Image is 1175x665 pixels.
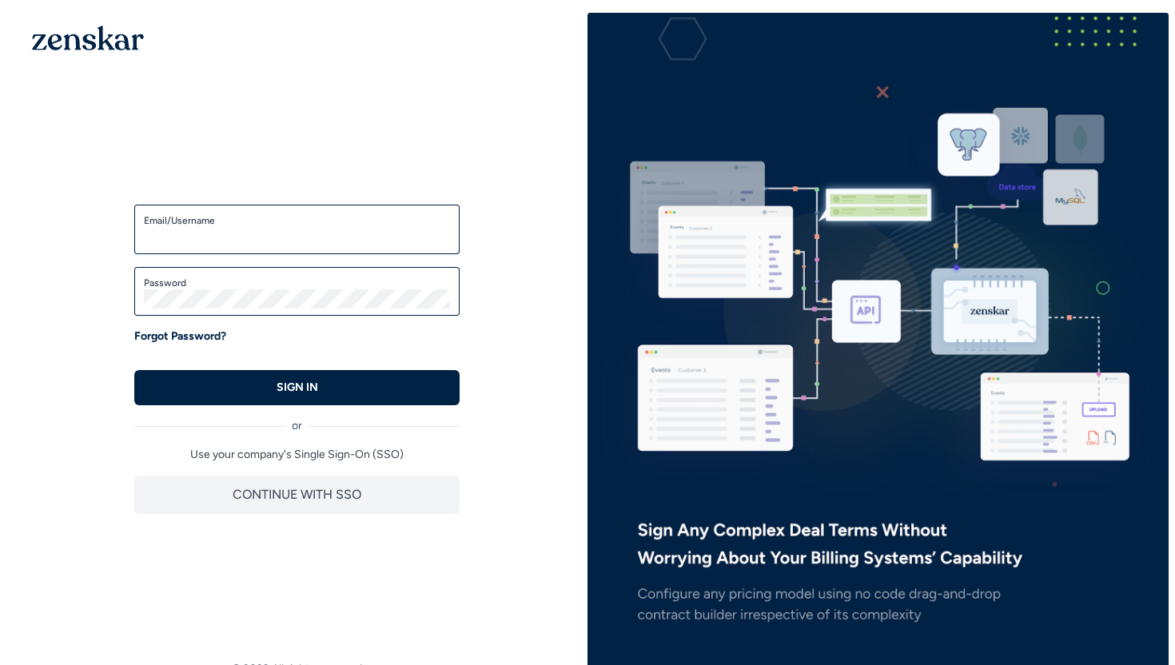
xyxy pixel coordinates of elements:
label: Password [144,277,450,289]
label: Email/Username [144,214,450,227]
p: SIGN IN [277,380,318,396]
p: Use your company's Single Sign-On (SSO) [134,447,460,463]
img: 1OGAJ2xQqyY4LXKgY66KYq0eOWRCkrZdAb3gUhuVAqdWPZE9SRJmCz+oDMSn4zDLXe31Ii730ItAGKgCKgCCgCikA4Av8PJUP... [32,26,144,50]
button: SIGN IN [134,370,460,405]
button: CONTINUE WITH SSO [134,476,460,514]
div: or [134,405,460,434]
a: Forgot Password? [134,329,226,344]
